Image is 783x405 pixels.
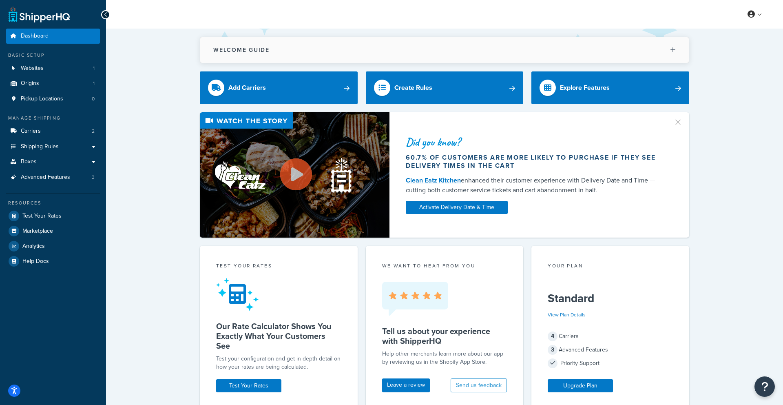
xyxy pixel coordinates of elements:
[394,82,432,93] div: Create Rules
[406,201,508,214] a: Activate Delivery Date & Time
[548,344,673,356] div: Advanced Features
[548,262,673,271] div: Your Plan
[548,331,673,342] div: Carriers
[21,174,70,181] span: Advanced Features
[406,136,664,148] div: Did you know?
[216,321,341,351] h5: Our Rate Calculator Shows You Exactly What Your Customers See
[406,176,664,195] div: enhanced their customer experience with Delivery Date and Time — cutting both customer service ti...
[6,239,100,254] a: Analytics
[6,124,100,139] a: Carriers2
[6,91,100,107] a: Pickup Locations0
[6,139,100,154] a: Shipping Rules
[382,350,507,366] p: Help other merchants learn more about our app by reviewing us in the Shopify App Store.
[93,80,95,87] span: 1
[21,128,41,135] span: Carriers
[6,115,100,122] div: Manage Shipping
[213,47,270,53] h2: Welcome Guide
[6,29,100,44] a: Dashboard
[560,82,610,93] div: Explore Features
[92,174,95,181] span: 3
[22,258,49,265] span: Help Docs
[382,262,507,269] p: we want to hear from you
[216,379,281,392] a: Test Your Rates
[406,154,664,170] div: 60.7% of customers are more likely to purchase if they see delivery times in the cart
[93,65,95,72] span: 1
[548,311,586,318] a: View Plan Details
[6,124,100,139] li: Carriers
[22,213,62,220] span: Test Your Rates
[200,37,689,63] button: Welcome Guide
[21,65,44,72] span: Websites
[382,326,507,346] h5: Tell us about your experience with ShipperHQ
[366,71,524,104] a: Create Rules
[6,52,100,59] div: Basic Setup
[22,243,45,250] span: Analytics
[754,376,775,397] button: Open Resource Center
[92,128,95,135] span: 2
[6,61,100,76] a: Websites1
[6,170,100,185] a: Advanced Features3
[216,355,341,371] div: Test your configuration and get in-depth detail on how your rates are being calculated.
[548,332,557,341] span: 4
[6,209,100,223] a: Test Your Rates
[6,76,100,91] li: Origins
[6,61,100,76] li: Websites
[548,292,673,305] h5: Standard
[6,224,100,238] a: Marketplace
[406,176,461,185] a: Clean Eatz Kitchen
[200,71,358,104] a: Add Carriers
[21,33,49,40] span: Dashboard
[21,96,63,102] span: Pickup Locations
[21,143,59,150] span: Shipping Rules
[6,170,100,185] li: Advanced Features
[21,80,39,87] span: Origins
[21,158,37,165] span: Boxes
[200,112,389,238] img: Video thumbnail
[6,154,100,169] a: Boxes
[382,378,430,392] a: Leave a review
[228,82,266,93] div: Add Carriers
[548,345,557,355] span: 3
[6,91,100,107] li: Pickup Locations
[22,228,53,235] span: Marketplace
[548,379,613,392] a: Upgrade Plan
[216,262,341,271] div: Test your rates
[451,378,507,392] button: Send us feedback
[548,358,673,369] div: Priority Support
[92,96,95,102] span: 0
[6,200,100,207] div: Resources
[6,76,100,91] a: Origins1
[531,71,689,104] a: Explore Features
[6,254,100,269] a: Help Docs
